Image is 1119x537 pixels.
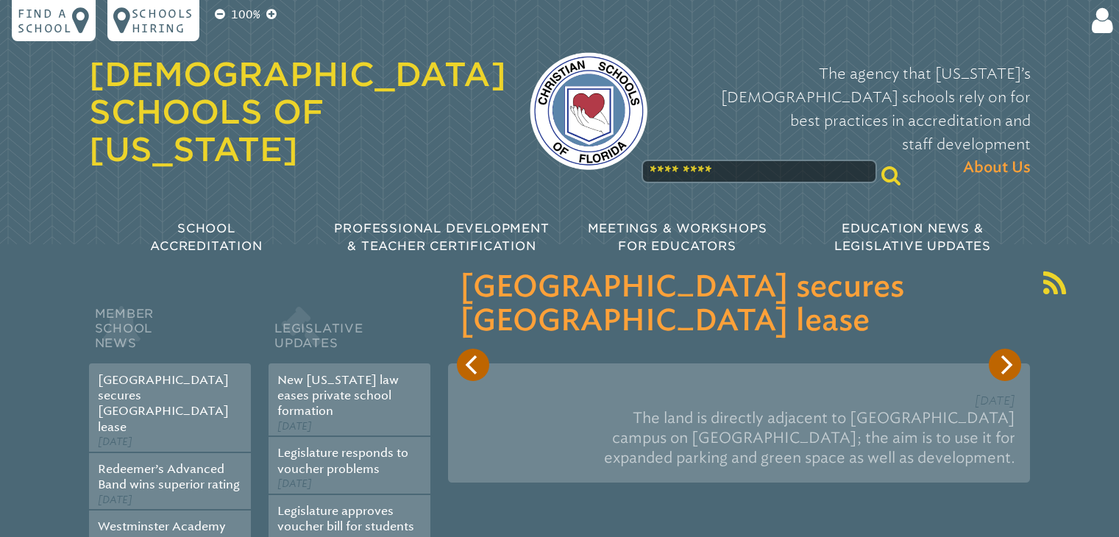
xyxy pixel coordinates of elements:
h2: Legislative Updates [269,303,430,363]
p: The land is directly adjacent to [GEOGRAPHIC_DATA] campus on [GEOGRAPHIC_DATA]; the aim is to use... [463,402,1015,473]
a: New [US_STATE] law eases private school formation [277,373,399,419]
span: School Accreditation [150,221,262,253]
span: Professional Development & Teacher Certification [334,221,549,253]
p: Find a school [18,6,72,35]
a: Redeemer’s Advanced Band wins superior rating [98,462,240,491]
h3: [GEOGRAPHIC_DATA] secures [GEOGRAPHIC_DATA] lease [460,271,1018,338]
h2: Member School News [89,303,251,363]
button: Previous [457,349,489,381]
span: [DATE] [277,420,312,433]
span: Meetings & Workshops for Educators [588,221,767,253]
a: [DEMOGRAPHIC_DATA] Schools of [US_STATE] [89,55,506,168]
span: [DATE] [277,477,312,490]
span: [DATE] [975,394,1015,408]
span: About Us [963,156,1031,179]
a: [GEOGRAPHIC_DATA] secures [GEOGRAPHIC_DATA] lease [98,373,229,434]
span: Education News & Legislative Updates [834,221,991,253]
p: The agency that [US_STATE]’s [DEMOGRAPHIC_DATA] schools rely on for best practices in accreditati... [671,62,1031,179]
img: csf-logo-web-colors.png [530,52,647,170]
p: 100% [228,6,263,24]
p: Schools Hiring [132,6,193,35]
a: Legislature responds to voucher problems [277,446,408,475]
span: [DATE] [98,494,132,506]
span: [DATE] [98,435,132,448]
button: Next [989,349,1021,381]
